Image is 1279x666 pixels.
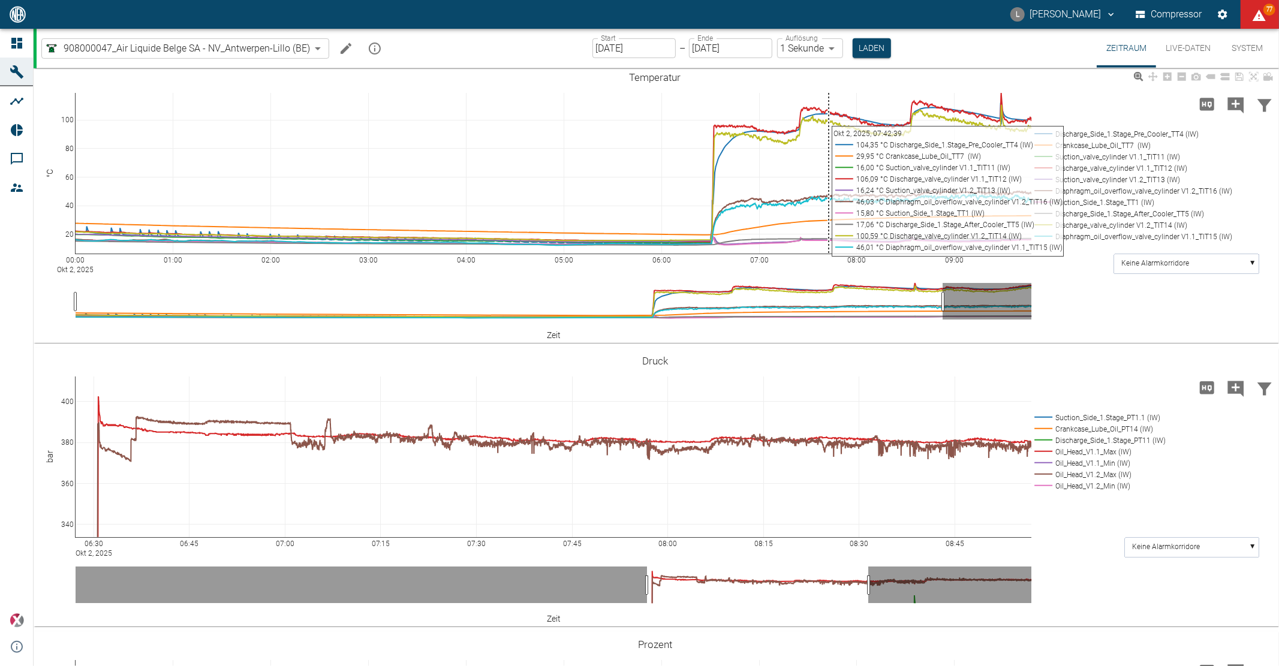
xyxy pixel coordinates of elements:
[1121,260,1189,268] text: Keine Alarmkorridore
[1193,98,1221,109] span: Hohe Auflösung
[853,38,891,58] button: Laden
[64,41,310,55] span: 908000047_Air Liquide Belge SA - NV_Antwerpen-Lillo (BE)
[689,38,772,58] input: DD.MM.YYYY
[697,33,713,43] label: Ende
[363,37,387,61] button: mission info
[679,41,685,55] p: –
[1221,89,1250,120] button: Kommentar hinzufügen
[1220,29,1274,68] button: System
[1010,7,1025,22] div: L
[10,613,24,628] img: Xplore Logo
[334,37,358,61] button: Machine bearbeiten
[1263,4,1275,16] span: 77
[592,38,676,58] input: DD.MM.YYYY
[8,6,27,22] img: logo
[1055,187,1232,195] text: Diaphragm_oil_overflow_valve_cylinder V1.2_TIT16 (IW)
[1132,543,1200,552] text: Keine Alarmkorridore
[1250,372,1279,403] button: Daten filtern
[1250,89,1279,120] button: Daten filtern
[1097,29,1156,68] button: Zeitraum
[1221,372,1250,403] button: Kommentar hinzufügen
[44,41,310,56] a: 908000047_Air Liquide Belge SA - NV_Antwerpen-Lillo (BE)
[1055,233,1232,241] text: Diaphragm_oil_overflow_valve_cylinder V1.1_TIT15 (IW)
[601,33,616,43] label: Start
[1212,4,1233,25] button: Einstellungen
[1133,4,1205,25] button: Compressor
[1193,381,1221,393] span: Hohe Auflösung
[777,38,843,58] div: 1 Sekunde
[1009,4,1118,25] button: luca.corigliano@neuman-esser.com
[1156,29,1220,68] button: Live-Daten
[786,33,818,43] label: Auflösung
